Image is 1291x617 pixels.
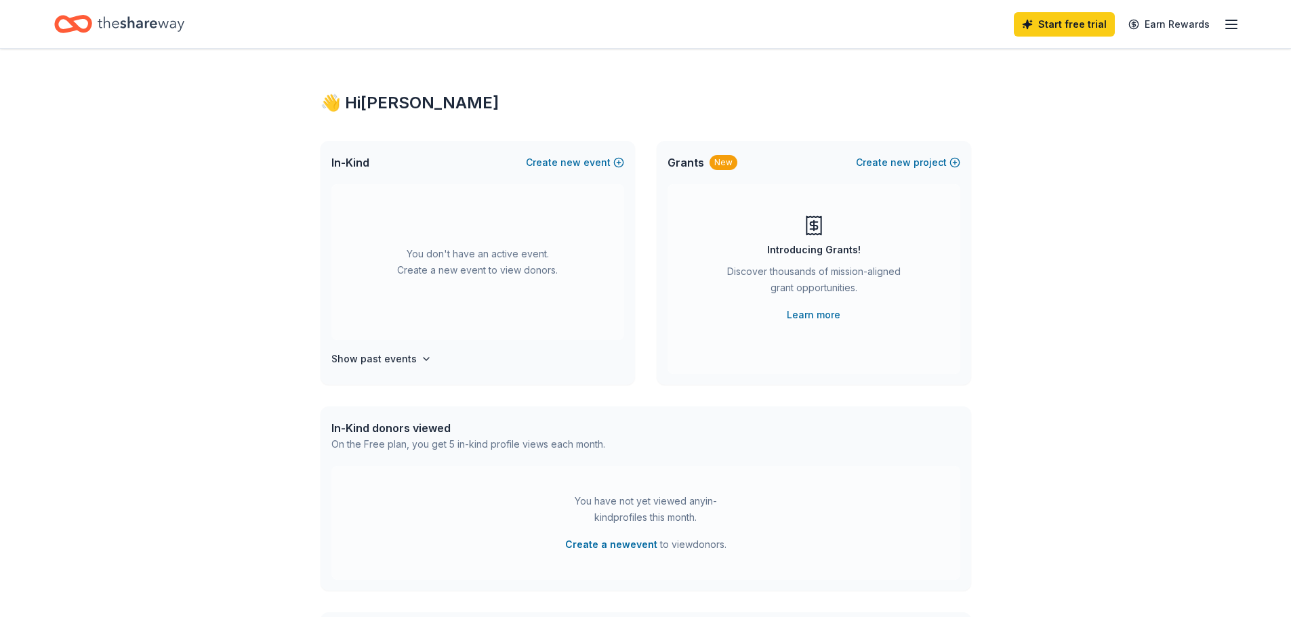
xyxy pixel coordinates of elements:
button: Createnewevent [526,154,624,171]
button: Show past events [331,351,432,367]
div: You have not yet viewed any in-kind profiles this month. [561,493,731,526]
h4: Show past events [331,351,417,367]
a: Learn more [787,307,840,323]
div: In-Kind donors viewed [331,420,605,436]
span: new [890,154,911,171]
button: Createnewproject [856,154,960,171]
div: Introducing Grants! [767,242,861,258]
span: to view donors . [565,536,726,553]
a: Earn Rewards [1120,12,1218,37]
div: Discover thousands of mission-aligned grant opportunities. [722,263,906,301]
span: Grants [668,154,704,171]
span: new [560,154,581,171]
div: You don't have an active event. Create a new event to view donors. [331,184,624,340]
div: On the Free plan, you get 5 in-kind profile views each month. [331,436,605,452]
a: Home [54,8,184,40]
div: 👋 Hi [PERSON_NAME] [321,92,971,114]
span: In-Kind [331,154,369,171]
div: New [710,155,737,170]
a: Start free trial [1014,12,1115,37]
button: Create a newevent [565,536,657,553]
